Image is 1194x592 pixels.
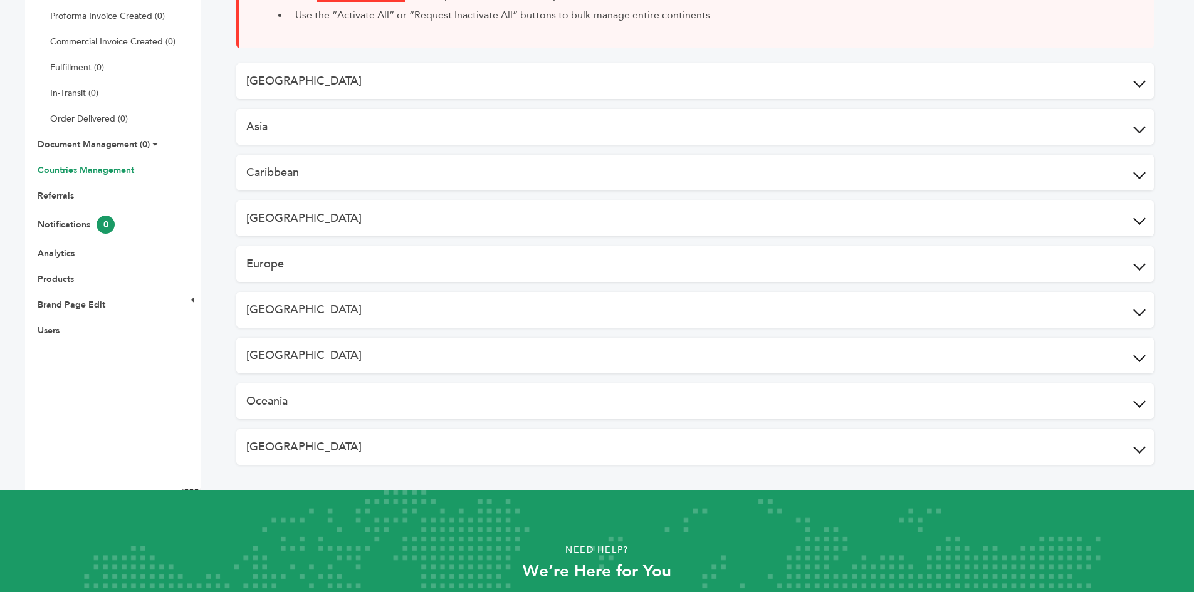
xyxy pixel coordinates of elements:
a: Notifications0 [38,219,115,231]
p: Need Help? [60,541,1134,559]
a: Analytics [38,247,75,259]
a: Fulfillment (0) [50,61,104,73]
a: Document Management (0) [38,138,150,150]
li: Use the “Activate All” or “Request Inactivate All” buttons to bulk-manage entire continents. [289,8,1144,23]
a: Order Delivered (0) [50,113,128,125]
button: Europe [236,246,1154,282]
a: In-Transit (0) [50,87,98,99]
span: 0 [97,216,115,234]
a: Users [38,325,60,336]
button: [GEOGRAPHIC_DATA] [236,338,1154,373]
button: [GEOGRAPHIC_DATA] [236,429,1154,465]
button: Caribbean [236,155,1154,190]
button: Oceania [236,383,1154,419]
a: Proforma Invoice Created (0) [50,10,165,22]
a: Brand Page Edit [38,299,105,311]
a: Countries Management [38,164,134,176]
a: Referrals [38,190,74,202]
a: Products [38,273,74,285]
button: Asia [236,109,1154,145]
button: [GEOGRAPHIC_DATA] [236,200,1154,236]
strong: We’re Here for You [523,560,671,583]
button: [GEOGRAPHIC_DATA] [236,63,1154,99]
a: Commercial Invoice Created (0) [50,36,175,48]
button: [GEOGRAPHIC_DATA] [236,292,1154,328]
